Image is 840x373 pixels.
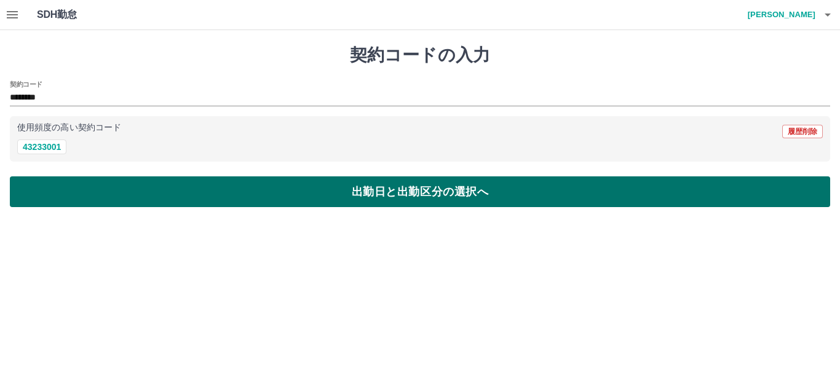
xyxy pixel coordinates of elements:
p: 使用頻度の高い契約コード [17,124,121,132]
button: 履歴削除 [782,125,823,138]
h2: 契約コード [10,79,42,89]
button: 43233001 [17,139,66,154]
button: 出勤日と出勤区分の選択へ [10,176,830,207]
h1: 契約コードの入力 [10,45,830,66]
